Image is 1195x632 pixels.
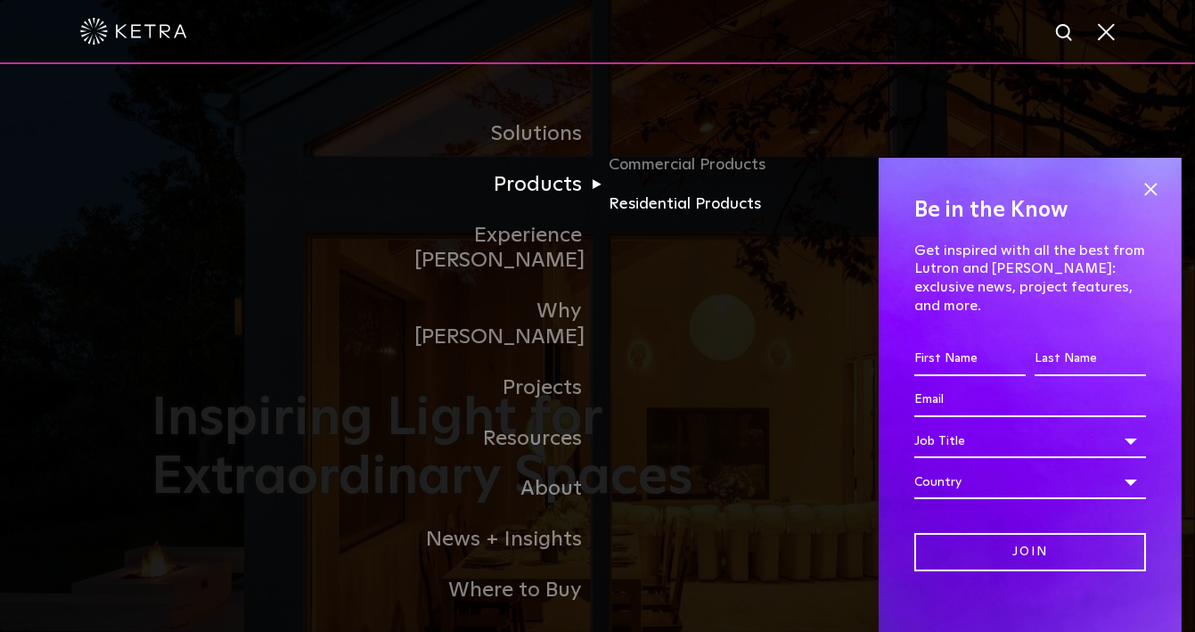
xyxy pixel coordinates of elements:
[415,464,598,514] a: About
[415,565,598,616] a: Where to Buy
[1035,342,1146,376] input: Last Name
[609,152,780,192] a: Commercial Products
[914,383,1146,417] input: Email
[914,465,1146,499] div: Country
[415,210,598,287] a: Experience [PERSON_NAME]
[914,193,1146,227] h4: Be in the Know
[914,424,1146,458] div: Job Title
[609,192,780,218] a: Residential Products
[415,414,598,464] a: Resources
[415,109,598,160] a: Solutions
[415,109,781,616] div: Navigation Menu
[80,18,187,45] img: ketra-logo-2019-white
[415,286,598,363] a: Why [PERSON_NAME]
[1054,22,1076,45] img: search icon
[914,533,1146,571] input: Join
[914,242,1146,316] p: Get inspired with all the best from Lutron and [PERSON_NAME]: exclusive news, project features, a...
[415,363,598,414] a: Projects
[914,342,1026,376] input: First Name
[415,160,598,210] a: Products
[415,514,598,565] a: News + Insights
